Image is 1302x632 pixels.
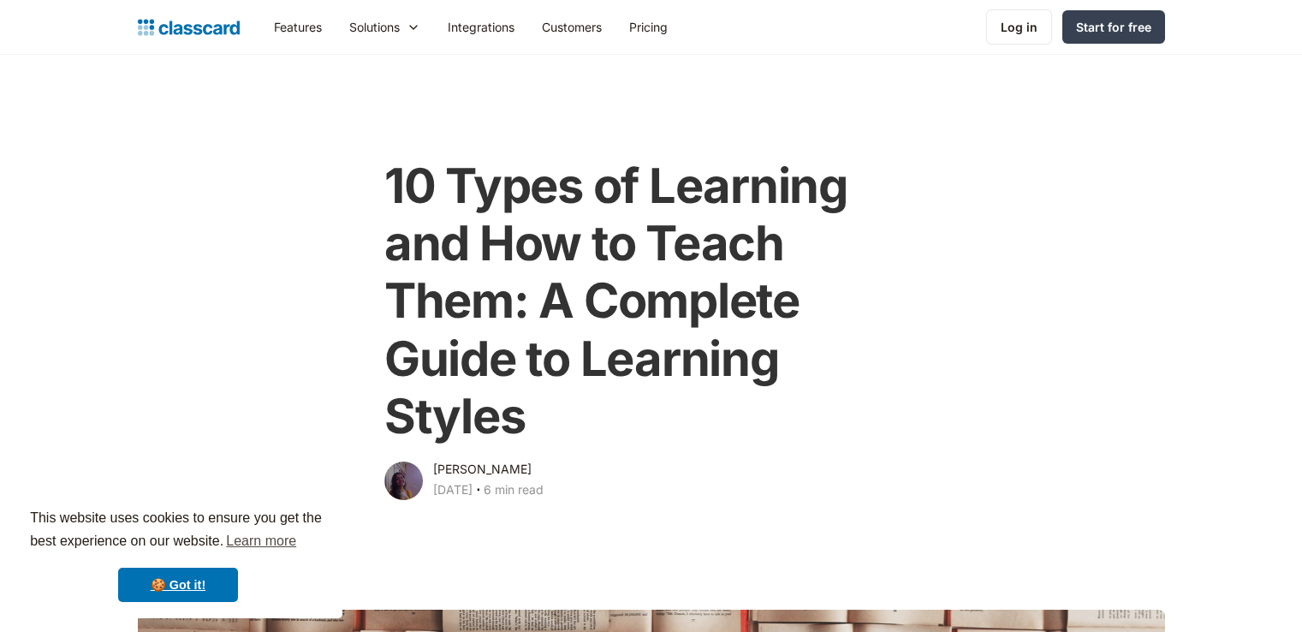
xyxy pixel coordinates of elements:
a: Start for free [1062,10,1165,44]
div: ‧ [473,480,484,504]
h1: 10 Types of Learning and How to Teach Them: A Complete Guide to Learning Styles [384,158,918,445]
a: Customers [528,8,615,46]
a: dismiss cookie message [118,568,238,602]
div: Start for free [1076,18,1151,36]
a: home [138,15,240,39]
div: Solutions [349,18,400,36]
div: 6 min read [484,480,544,500]
div: Solutions [336,8,434,46]
a: Integrations [434,8,528,46]
a: Features [260,8,336,46]
div: [PERSON_NAME] [433,459,532,480]
a: Pricing [615,8,681,46]
div: cookieconsent [14,492,342,618]
div: Log in [1001,18,1037,36]
div: [DATE] [433,480,473,500]
span: This website uses cookies to ensure you get the best experience on our website. [30,508,326,554]
a: learn more about cookies [223,528,299,554]
a: Log in [986,9,1052,45]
